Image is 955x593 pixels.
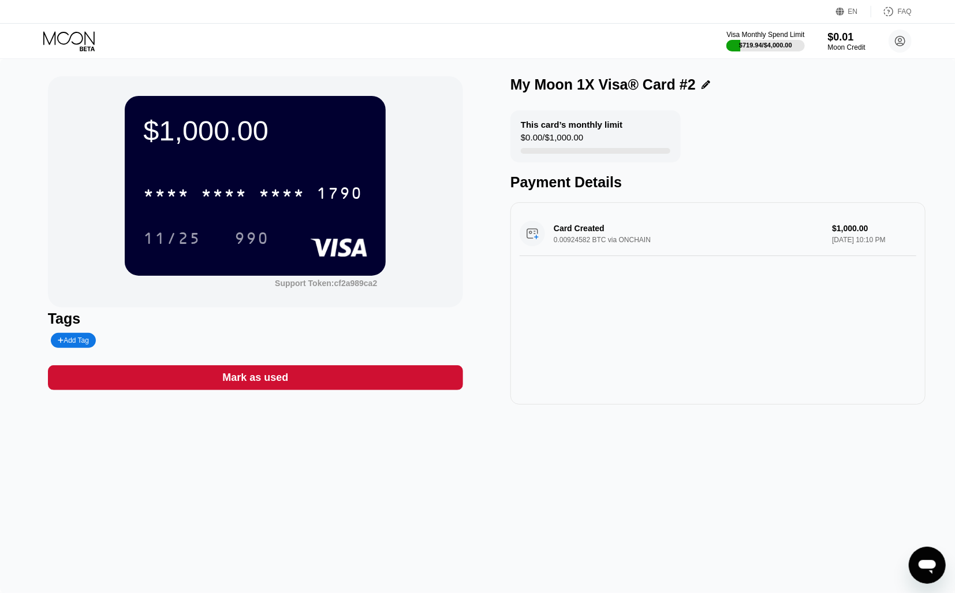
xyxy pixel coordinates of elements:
[143,231,201,249] div: 11/25
[48,310,463,327] div: Tags
[222,371,288,384] div: Mark as used
[275,279,377,288] div: Support Token:cf2a989ca2
[726,31,804,39] div: Visa Monthly Spend Limit
[871,6,912,17] div: FAQ
[51,333,96,348] div: Add Tag
[48,365,463,390] div: Mark as used
[909,547,946,584] iframe: Button to launch messaging window
[726,31,804,51] div: Visa Monthly Spend Limit$719.94/$4,000.00
[739,42,792,49] div: $719.94 / $4,000.00
[135,224,210,253] div: 11/25
[275,279,377,288] div: Support Token: cf2a989ca2
[521,120,622,129] div: This card’s monthly limit
[234,231,269,249] div: 990
[143,114,367,147] div: $1,000.00
[510,76,696,93] div: My Moon 1X Visa® Card #2
[510,174,926,191] div: Payment Details
[226,224,278,253] div: 990
[848,8,858,16] div: EN
[828,31,866,43] div: $0.01
[828,43,866,51] div: Moon Credit
[521,132,583,148] div: $0.00 / $1,000.00
[316,186,363,204] div: 1790
[898,8,912,16] div: FAQ
[828,31,866,51] div: $0.01Moon Credit
[836,6,871,17] div: EN
[58,336,89,344] div: Add Tag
